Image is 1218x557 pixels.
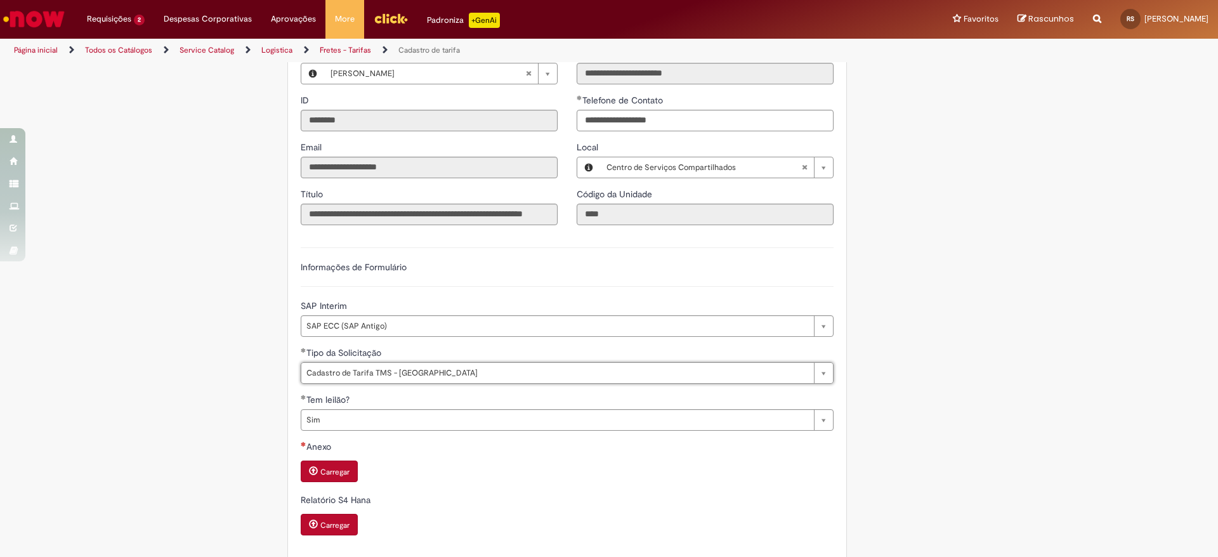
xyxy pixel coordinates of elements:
[301,141,324,153] span: Somente leitura - Email
[320,520,350,530] small: Carregar
[164,13,252,25] span: Despesas Corporativas
[582,95,665,106] span: Telefone de Contato
[85,45,152,55] a: Todos os Catálogos
[14,45,58,55] a: Página inicial
[301,514,358,535] button: Carregar anexo de Relatório S4 Hana
[577,188,655,200] label: Somente leitura - Código da Unidade
[306,363,808,383] span: Cadastro de Tarifa TMS - [GEOGRAPHIC_DATA]
[398,45,460,55] a: Cadastro de tarifa
[301,204,558,225] input: Título
[469,13,500,28] p: +GenAi
[1,6,67,32] img: ServiceNow
[271,13,316,25] span: Aprovações
[261,45,292,55] a: Logistica
[577,204,834,225] input: Código da Unidade
[1018,13,1074,25] a: Rascunhos
[600,157,833,178] a: Centro de Serviços CompartilhadosLimpar campo Local
[301,395,306,400] span: Obrigatório Preenchido
[577,95,582,100] span: Obrigatório Preenchido
[301,188,325,200] label: Somente leitura - Título
[1144,13,1208,24] span: [PERSON_NAME]
[519,63,538,84] abbr: Limpar campo Favorecido
[306,347,384,358] span: Tipo da Solicitação
[301,95,311,106] span: Somente leitura - ID
[180,45,234,55] a: Service Catalog
[795,157,814,178] abbr: Limpar campo Local
[301,261,407,273] label: Informações de Formulário
[577,63,834,84] input: Departamento
[301,141,324,154] label: Somente leitura - Email
[577,110,834,131] input: Telefone de Contato
[606,157,801,178] span: Centro de Serviços Compartilhados
[301,300,350,311] span: SAP Interim
[301,157,558,178] input: Email
[306,394,352,405] span: Tem leilão?
[134,15,145,25] span: 2
[320,467,350,477] small: Carregar
[324,63,557,84] a: [PERSON_NAME]Limpar campo Favorecido
[1028,13,1074,25] span: Rascunhos
[577,157,600,178] button: Local, Visualizar este registro Centro de Serviços Compartilhados
[10,39,802,62] ul: Trilhas de página
[427,13,500,28] div: Padroniza
[306,410,808,430] span: Sim
[335,13,355,25] span: More
[301,348,306,353] span: Obrigatório Preenchido
[301,63,324,84] button: Favorecido, Visualizar este registro Rodrigo Alves Da Silva
[306,441,334,452] span: Anexo
[301,461,358,482] button: Carregar anexo de Anexo Required
[577,141,601,153] span: Local
[374,9,408,28] img: click_logo_yellow_360x200.png
[301,494,373,506] span: Relatório S4 Hana
[964,13,999,25] span: Favoritos
[301,442,306,447] span: Necessários
[320,45,371,55] a: Fretes - Tarifas
[1127,15,1134,23] span: RS
[306,316,808,336] span: SAP ECC (SAP Antigo)
[301,110,558,131] input: ID
[301,94,311,107] label: Somente leitura - ID
[87,13,131,25] span: Requisições
[331,63,525,84] span: [PERSON_NAME]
